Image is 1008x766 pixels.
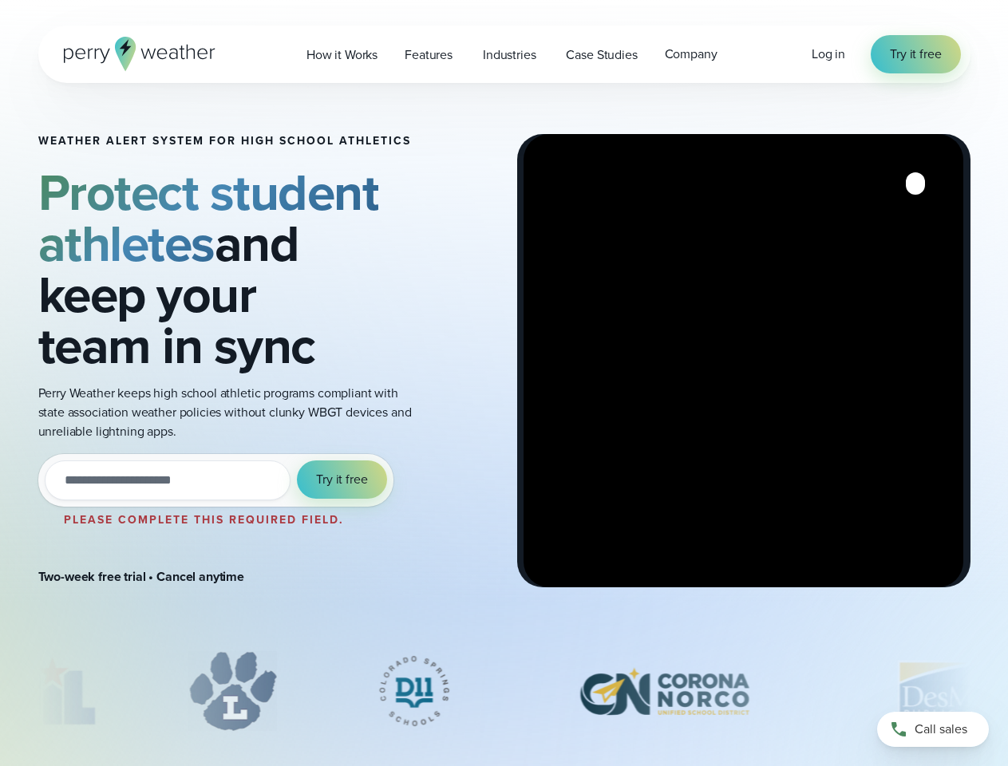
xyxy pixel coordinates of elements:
button: Close Video [906,172,925,195]
strong: Two-week free trial • Cancel anytime [38,567,245,586]
span: Log in [812,45,845,63]
a: Log in [812,45,845,64]
span: Case Studies [566,45,637,65]
div: 2 of 12 [188,651,277,731]
span: Try it free [316,470,367,489]
label: Please complete this required field. [64,511,344,528]
strong: Protect student athletes [38,155,379,281]
span: Call sales [915,720,967,739]
span: Features [405,45,453,65]
img: Corona-Norco-Unified-School-District.svg [551,651,777,731]
div: 4 of 12 [551,651,777,731]
a: Case Studies [552,38,650,71]
span: Industries [483,45,536,65]
span: How it Works [306,45,378,65]
h2: and keep your team in sync [38,167,412,371]
div: slideshow [38,651,970,739]
a: How it Works [293,38,391,71]
div: 3 of 12 [354,651,474,731]
a: Try it free [871,35,960,73]
button: Try it free [297,460,386,499]
a: Call sales [877,712,989,747]
span: Try it free [890,45,941,64]
img: Colorado-Springs-School-District.svg [354,651,474,731]
h1: Weather Alert System for High School Athletics [38,135,412,148]
span: Company [665,45,717,64]
p: Perry Weather keeps high school athletic programs compliant with state association weather polici... [38,384,412,441]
